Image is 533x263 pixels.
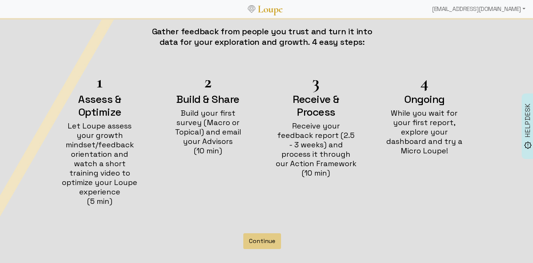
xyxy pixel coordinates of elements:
img: brightness_alert_FILL0_wght500_GRAD0_ops.svg [524,141,532,149]
h1: 2 [167,74,248,90]
h2: Assess & Optimize [59,93,140,118]
h2: Receive & Process [275,93,356,118]
a: Loupe [255,2,286,16]
button: Continue [243,233,281,249]
h4: Let Loupe assess your growth mindset/feedback orientation and watch a short training video to opt... [59,121,140,206]
h2: Build & Share [167,93,248,106]
h3: Gather feedback from people you trust and turn it into data for your exploration and growth. 4 ea... [149,26,375,47]
h1: 3 [275,74,356,90]
h1: 4 [384,74,465,90]
h4: Receive your feedback report (2.5 - 3 weeks) and process it through our Action Framework (10 min) [275,121,356,178]
h2: Ongoing [384,93,465,106]
h4: While you wait for your first report, explore your dashboard and try a Micro Loupe! [384,109,465,156]
img: Loupe Logo [248,5,255,13]
div: [EMAIL_ADDRESS][DOMAIN_NAME] [429,2,528,17]
h1: 1 [59,74,140,90]
h4: Build your first survey (Macro or Topical) and email your Advisors (10 min) [167,109,248,156]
